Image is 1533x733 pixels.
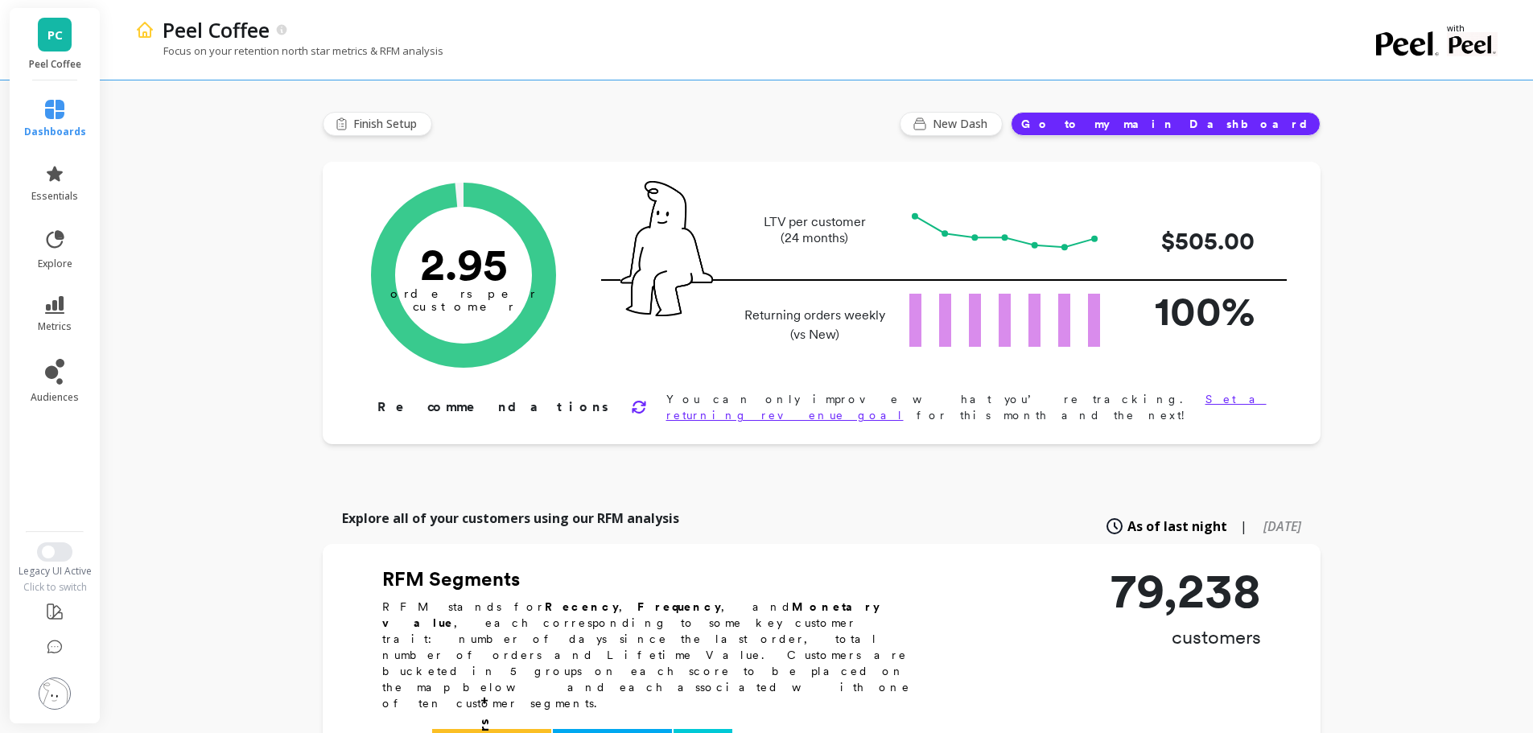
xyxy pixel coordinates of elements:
span: PC [47,26,63,44]
p: $505.00 [1126,223,1255,259]
h2: RFM Segments [382,566,929,592]
span: [DATE] [1263,517,1301,535]
tspan: customer [412,299,514,314]
p: You can only improve what you’re tracking. for this month and the next! [666,391,1269,423]
p: with [1447,24,1498,32]
img: header icon [135,20,155,39]
span: As of last night [1127,517,1227,536]
p: Focus on your retention north star metrics & RFM analysis [135,43,443,58]
span: | [1240,517,1247,536]
p: LTV per customer (24 months) [740,214,890,246]
span: metrics [38,320,72,333]
p: Explore all of your customers using our RFM analysis [342,509,679,528]
span: New Dash [933,116,992,132]
text: 2.95 [419,237,507,290]
p: RFM stands for , , and , each corresponding to some key customer trait: number of days since the ... [382,599,929,711]
p: Peel Coffee [163,16,270,43]
button: Switch to New UI [37,542,72,562]
span: dashboards [24,126,86,138]
p: Recommendations [377,397,612,417]
img: pal seatted on line [620,181,713,316]
p: 100% [1126,281,1255,341]
b: Frequency [637,600,721,613]
div: Legacy UI Active [8,565,102,578]
p: Returning orders weekly (vs New) [740,306,890,344]
span: Finish Setup [353,116,422,132]
button: New Dash [900,112,1003,136]
p: 79,238 [1111,566,1261,615]
p: Peel Coffee [26,58,84,71]
button: Finish Setup [323,112,432,136]
span: essentials [31,190,78,203]
span: audiences [31,391,79,404]
p: customers [1111,624,1261,650]
img: partner logo [1447,32,1498,56]
b: Recency [545,600,619,613]
img: profile picture [39,677,71,710]
button: Go to my main Dashboard [1011,112,1321,136]
div: Click to switch [8,581,102,594]
span: explore [38,257,72,270]
tspan: orders per [390,286,537,301]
